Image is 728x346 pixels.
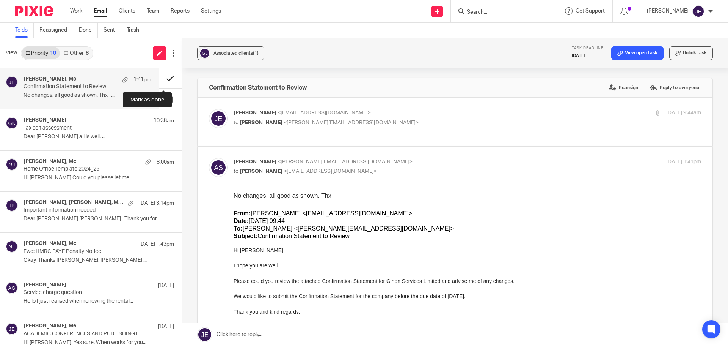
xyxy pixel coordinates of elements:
[466,9,534,16] input: Search
[24,199,124,206] h4: [PERSON_NAME], [PERSON_NAME], Me, [PERSON_NAME].[PERSON_NAME]
[6,158,18,171] img: svg%3E
[666,109,701,117] p: [DATE] 9:44am
[24,289,144,296] p: Service charge question
[284,120,419,125] span: <[PERSON_NAME][EMAIL_ADDRESS][DOMAIN_NAME]>
[158,282,174,289] p: [DATE]
[611,46,664,60] a: View open task
[154,117,174,125] p: 10:38am
[139,240,174,248] p: [DATE] 1:43pm
[86,51,89,56] div: 8
[50,51,56,56] div: 10
[15,6,53,16] img: Pixie
[197,46,264,60] button: Associated clients(1)
[24,323,76,329] h4: [PERSON_NAME], Me
[209,84,307,92] h4: Confirmation Statement to Review
[158,323,174,330] p: [DATE]
[24,158,76,165] h4: [PERSON_NAME], Me
[24,92,151,99] p: No changes, all good as shown. Thx ...
[6,199,18,212] img: svg%3E
[213,51,259,55] span: Associated clients
[24,257,174,264] p: Okay, Thanks [PERSON_NAME]! [PERSON_NAME] ...
[240,169,282,174] span: [PERSON_NAME]
[209,158,228,177] img: svg%3E
[133,76,151,84] p: 1:41pm
[70,7,82,15] a: Work
[209,109,228,128] img: svg%3E
[278,110,371,115] span: <[EMAIL_ADDRESS][DOMAIN_NAME]>
[648,82,701,93] label: Reply to everyone
[85,161,105,167] span: Calendly
[234,159,276,164] span: [PERSON_NAME]
[24,240,76,247] h4: [PERSON_NAME], Me
[234,120,238,125] span: to
[100,169,143,175] a: [DOMAIN_NAME]
[284,169,377,174] span: <[EMAIL_ADDRESS][DOMAIN_NAME]>
[666,158,701,166] p: [DATE] 1:41pm
[576,8,605,14] span: Get Support
[572,53,604,59] p: [DATE]
[6,49,17,57] span: View
[607,82,640,93] label: Reassign
[24,216,174,222] p: Dear [PERSON_NAME] [PERSON_NAME] Thank you for...
[15,23,34,38] a: To do
[6,117,18,129] img: svg%3E
[6,240,18,253] img: svg%3E
[24,175,174,181] p: Hi [PERSON_NAME] Could you please let me...
[24,134,174,140] p: Dear [PERSON_NAME] all is well. ...
[119,7,135,15] a: Clients
[234,169,238,174] span: to
[234,110,276,115] span: [PERSON_NAME]
[24,76,76,82] h4: [PERSON_NAME], Me
[39,23,73,38] a: Reassigned
[572,46,604,50] span: Task deadline
[24,125,144,131] p: Tax self assessment
[24,331,144,337] p: ACADEMIC CONFERENCES AND PUBLISHING INTERNATIONAL LTD - Inform Direct Set Up
[139,199,174,207] p: [DATE] 3:14pm
[127,23,145,38] a: Trash
[24,117,66,123] h4: [PERSON_NAME]
[6,282,18,294] img: svg%3E
[692,5,704,17] img: svg%3E
[24,248,144,255] p: Fwd: HMRC PAYE Penalty Notice
[24,207,144,213] p: Important information needed
[6,323,18,335] img: svg%3E
[240,120,282,125] span: [PERSON_NAME]
[79,23,98,38] a: Done
[83,161,105,167] a: Calendly
[157,158,174,166] p: 8:00am
[24,166,144,172] p: Home Office Template 2024_25
[24,340,174,346] p: Hi [PERSON_NAME], Yes sure, When works for you...
[60,47,92,59] a: Other8
[647,7,689,15] p: [PERSON_NAME]
[24,298,174,305] p: Hello I just realised when renewing the rental...
[94,7,107,15] a: Email
[6,76,18,88] img: svg%3E
[147,7,159,15] a: Team
[22,47,60,59] a: Priority10
[278,159,413,164] span: <[PERSON_NAME][EMAIL_ADDRESS][DOMAIN_NAME]>
[669,46,713,60] button: Unlink task
[24,282,66,288] h4: [PERSON_NAME]
[104,23,121,38] a: Sent
[253,51,259,55] span: (1)
[171,7,190,15] a: Reports
[24,84,126,90] p: Confirmation Statement to Review
[5,169,94,175] a: [EMAIL_ADDRESS][DOMAIN_NAME]
[201,7,221,15] a: Settings
[199,47,210,59] img: svg%3E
